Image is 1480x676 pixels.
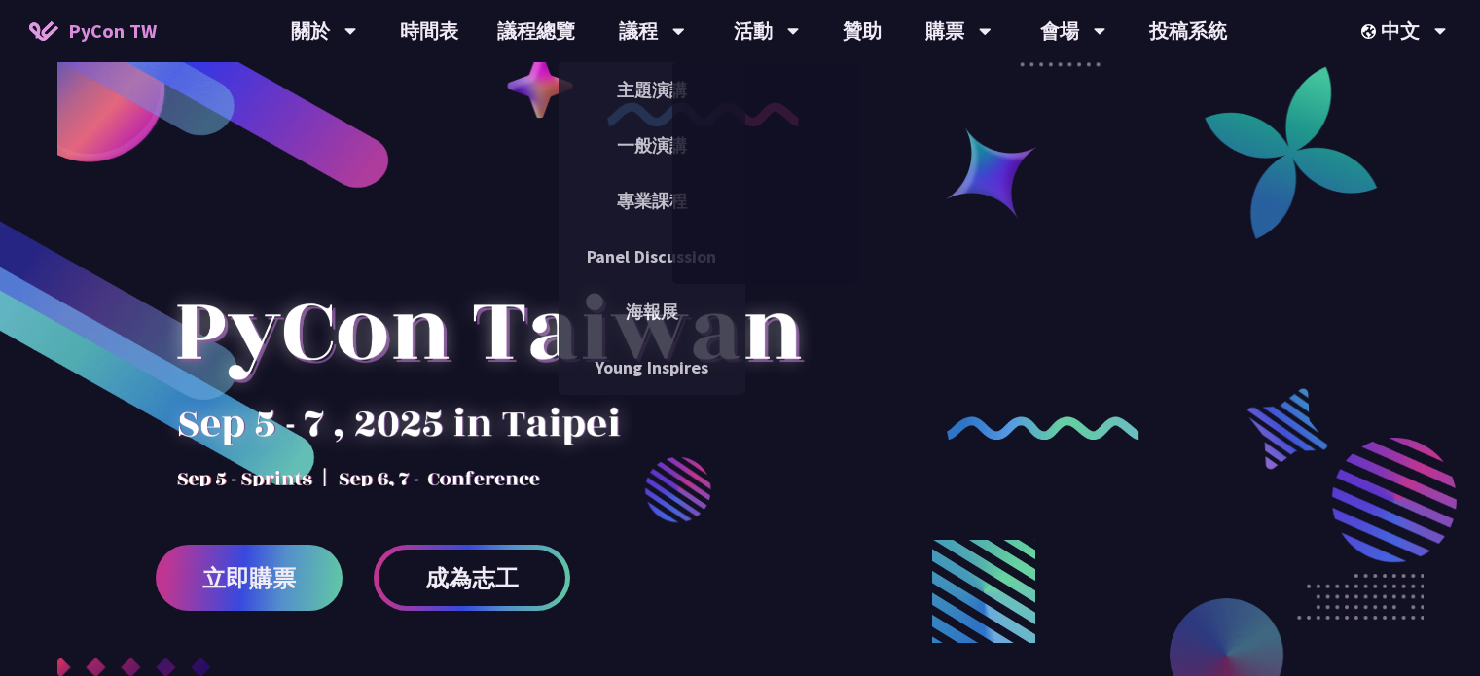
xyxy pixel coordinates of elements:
[29,21,58,41] img: Home icon of PyCon TW 2025
[425,566,519,590] span: 成為志工
[10,7,176,55] a: PyCon TW
[1361,24,1381,39] img: Locale Icon
[202,566,296,590] span: 立即購票
[559,289,745,335] a: 海報展
[559,178,745,224] a: 專業課程
[68,17,157,46] span: PyCon TW
[947,416,1139,441] img: curly-2.e802c9f.png
[559,344,745,390] a: Young Inspires
[559,67,745,113] a: 主題演講
[374,545,570,611] a: 成為志工
[559,233,745,279] a: Panel Discussion
[156,545,343,611] a: 立即購票
[559,123,745,168] a: 一般演講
